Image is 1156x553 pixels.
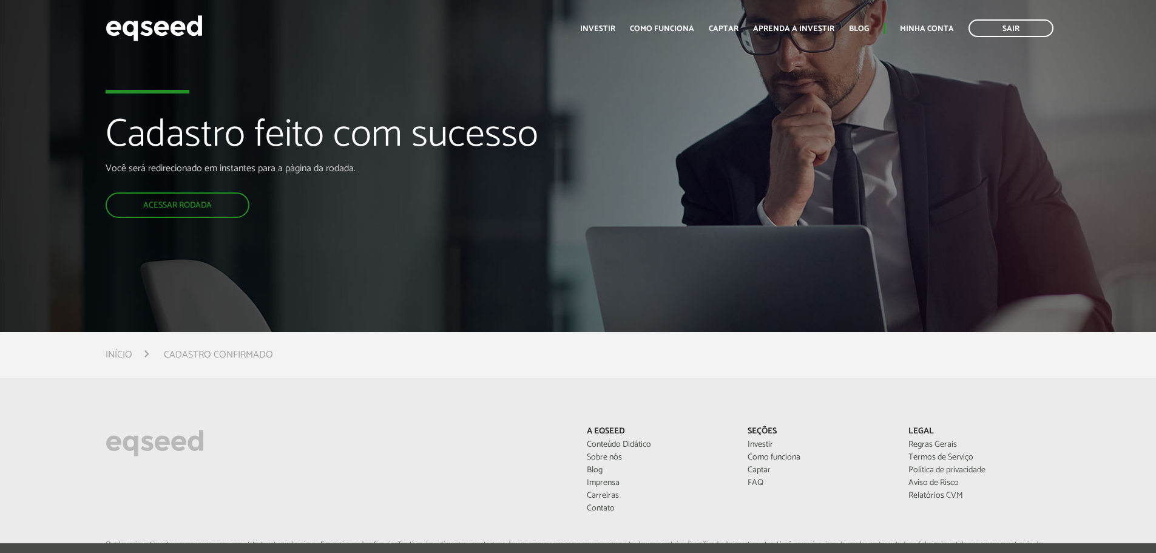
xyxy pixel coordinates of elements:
a: Sobre nós [587,453,729,462]
p: Legal [908,427,1051,437]
li: Cadastro confirmado [164,347,273,363]
a: Investir [748,441,890,449]
a: Política de privacidade [908,466,1051,475]
img: EqSeed Logo [106,427,204,460]
a: Relatórios CVM [908,492,1051,500]
a: Captar [748,466,890,475]
a: Sair [968,19,1053,37]
a: Aviso de Risco [908,479,1051,487]
a: Início [106,350,132,360]
p: Seções [748,427,890,437]
h1: Cadastro feito com sucesso [106,114,666,163]
a: Imprensa [587,479,729,487]
a: Carreiras [587,492,729,500]
a: Blog [849,25,869,33]
a: Aprenda a investir [753,25,834,33]
img: EqSeed [106,12,203,44]
a: Como funciona [748,453,890,462]
a: Termos de Serviço [908,453,1051,462]
a: Contato [587,504,729,513]
a: Investir [580,25,615,33]
a: Conteúdo Didático [587,441,729,449]
p: Você será redirecionado em instantes para a página da rodada. [106,163,666,174]
a: FAQ [748,479,890,487]
a: Regras Gerais [908,441,1051,449]
a: Captar [709,25,739,33]
p: A EqSeed [587,427,729,437]
a: Minha conta [900,25,954,33]
a: Blog [587,466,729,475]
a: Como funciona [630,25,694,33]
a: Acessar rodada [106,192,249,218]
